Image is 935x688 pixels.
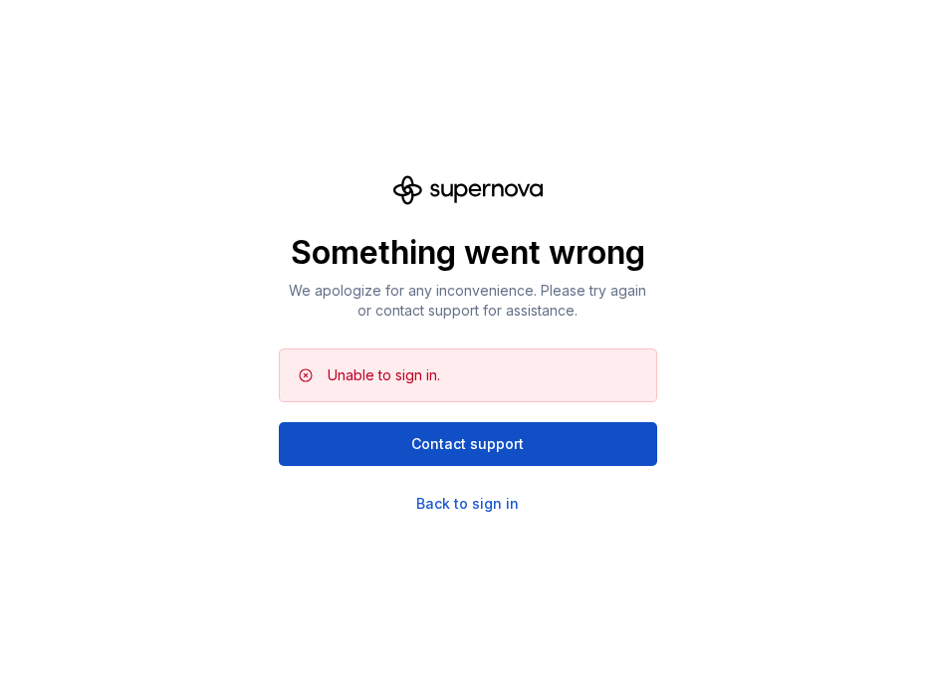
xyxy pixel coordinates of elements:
p: We apologize for any inconvenience. Please try again or contact support for assistance. [279,281,657,321]
button: Contact support [279,422,657,466]
span: Contact support [411,434,524,454]
p: Something went wrong [279,233,657,273]
a: Back to sign in [416,494,519,514]
div: Unable to sign in. [328,365,440,385]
